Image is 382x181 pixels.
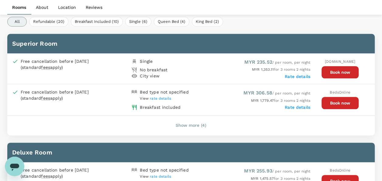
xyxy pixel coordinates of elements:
div: City view [140,73,159,79]
span: BedsOnline [330,168,350,172]
span: / per room, per night [244,60,310,65]
p: Rooms [12,4,26,10]
label: Rate details [285,74,310,79]
span: for 3 rooms 2 nights [252,67,310,72]
span: for 3 rooms 2 nights [251,176,310,181]
span: BedsOnline [330,90,350,94]
button: All [7,17,27,27]
span: / per room, per night [243,91,310,95]
div: Bed type not specified [140,167,188,173]
iframe: Button to launch messaging window [5,157,24,176]
span: View [140,174,171,179]
span: [DOMAIN_NAME] [325,59,355,64]
span: View [140,96,171,101]
div: Free cancellation before [DATE] (standard apply) [21,167,131,179]
img: single-bed-icon [131,58,137,64]
span: / per room, per night [244,169,310,173]
p: About [36,4,48,10]
div: Free cancellation before [DATE] (standard apply) [21,58,131,70]
span: rate details [150,96,171,101]
p: Location [58,4,76,10]
span: MYR 235.52 [244,59,272,65]
p: Reviews [86,4,102,10]
h6: Deluxe Room [12,147,370,157]
span: fees [41,65,50,70]
button: Show more (4) [167,118,215,133]
span: MYR 306.58 [243,90,272,96]
label: Rate details [285,105,310,110]
button: Book now [322,66,359,78]
span: MYR 255.93 [244,168,272,174]
img: double-bed-icon [131,89,137,95]
button: Book now [322,97,359,109]
span: MYR 1,475.57 [251,176,274,181]
button: Queen Bed (4) [154,17,189,27]
span: fees [41,174,50,179]
button: Breakfast Included (10) [71,17,123,27]
img: double-bed-icon [131,167,137,173]
span: fees [41,96,50,101]
div: Single [140,58,153,64]
span: MYR 1,779.47 [251,98,274,103]
button: King Bed (2) [192,17,223,27]
div: No breakfast [140,67,167,73]
div: Breakfast included [140,104,181,110]
h6: Superior Room [12,39,370,48]
button: Single (6) [125,17,151,27]
div: Bed type not specified [140,89,188,95]
div: Free cancellation before [DATE] (standard apply) [21,89,131,101]
span: rate details [150,174,171,179]
span: MYR 1,353.11 [252,67,274,72]
button: Refundable (20) [29,17,68,27]
span: for 3 rooms 2 nights [251,98,310,103]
